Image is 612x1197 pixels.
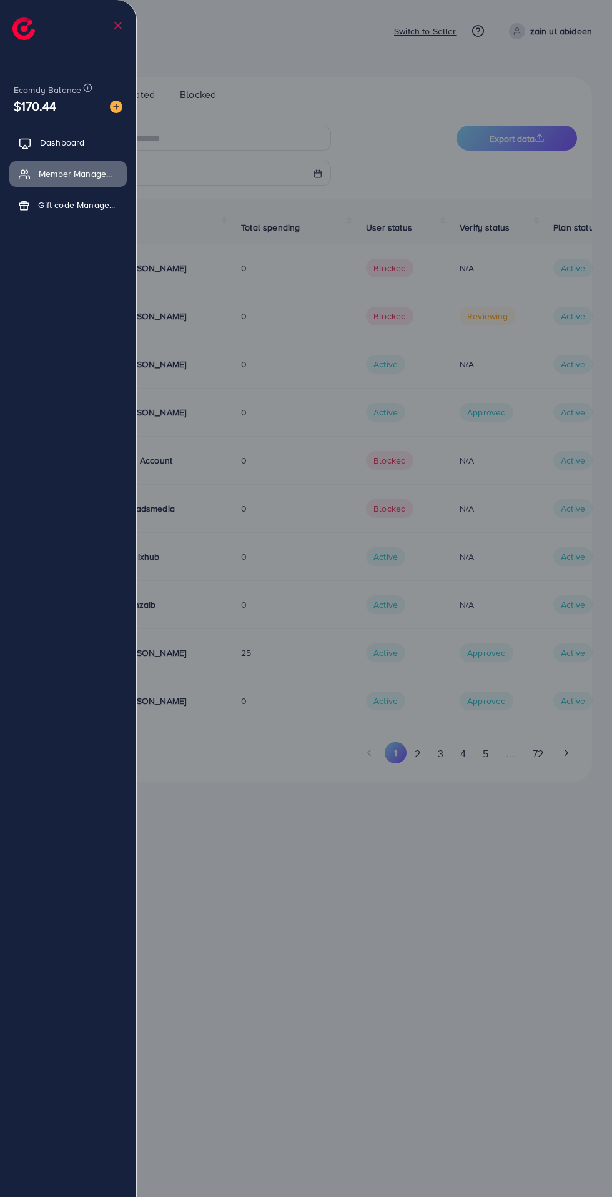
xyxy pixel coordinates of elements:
[14,84,81,96] span: Ecomdy Balance
[14,97,56,115] span: $170.44
[38,199,117,211] span: Gift code Management
[9,130,127,155] a: Dashboard
[9,161,127,186] a: Member Management
[40,136,84,149] span: Dashboard
[110,101,122,113] img: image
[559,1141,603,1188] iframe: Chat
[9,192,127,217] a: Gift code Management
[39,167,117,180] span: Member Management
[12,17,35,40] img: logo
